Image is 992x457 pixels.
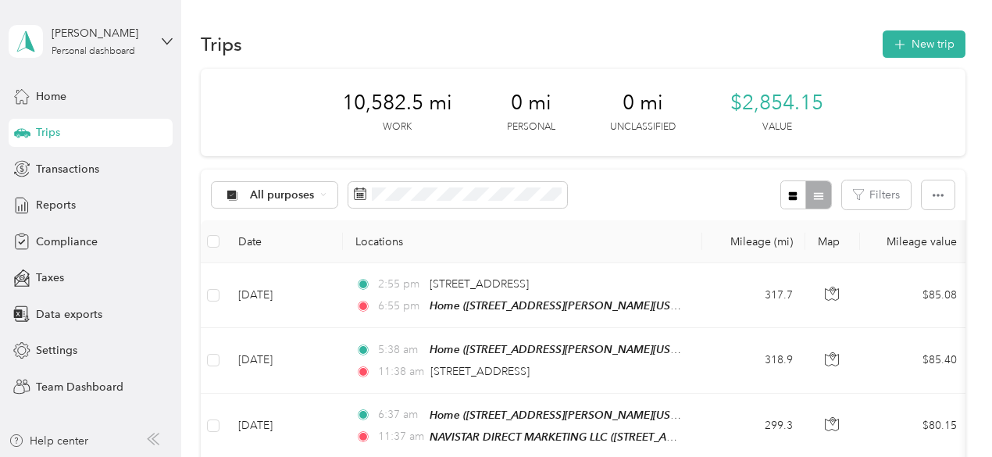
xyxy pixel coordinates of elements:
td: 317.7 [702,263,805,328]
span: Team Dashboard [36,379,123,395]
th: Map [805,220,860,263]
p: Personal [507,120,555,134]
span: Home ([STREET_ADDRESS][PERSON_NAME][US_STATE]) [430,343,711,356]
p: Unclassified [610,120,676,134]
div: [PERSON_NAME] [52,25,149,41]
th: Locations [343,220,702,263]
span: Data exports [36,306,102,323]
span: Compliance [36,234,98,250]
td: [DATE] [226,263,343,328]
p: Work [383,120,412,134]
span: Home [36,88,66,105]
span: Settings [36,342,77,359]
span: 0 mi [511,91,551,116]
button: New trip [883,30,965,58]
span: Transactions [36,161,99,177]
div: Personal dashboard [52,47,135,56]
th: Mileage value [860,220,969,263]
span: 5:38 am [378,341,423,359]
span: Home ([STREET_ADDRESS][PERSON_NAME][US_STATE]) [430,409,711,422]
span: [STREET_ADDRESS] [430,277,529,291]
button: Filters [842,180,911,209]
span: Trips [36,124,60,141]
span: 11:37 am [378,428,423,445]
span: 6:37 am [378,406,423,423]
p: Value [762,120,792,134]
span: Home ([STREET_ADDRESS][PERSON_NAME][US_STATE]) [430,299,711,312]
button: Help center [9,433,88,449]
span: 0 mi [623,91,663,116]
span: All purposes [250,190,315,201]
span: $2,854.15 [730,91,823,116]
span: 6:55 pm [378,298,423,315]
th: Mileage (mi) [702,220,805,263]
span: Reports [36,197,76,213]
span: 11:38 am [378,363,424,380]
td: 318.9 [702,328,805,393]
td: [DATE] [226,328,343,393]
span: Taxes [36,270,64,286]
span: 2:55 pm [378,276,423,293]
h1: Trips [201,36,242,52]
span: NAVISTAR DIRECT MARKETING LLC ([STREET_ADDRESS][PERSON_NAME]) [430,430,804,444]
span: [STREET_ADDRESS] [430,365,530,378]
iframe: Everlance-gr Chat Button Frame [905,370,992,457]
td: $85.08 [860,263,969,328]
span: 10,582.5 mi [342,91,452,116]
th: Date [226,220,343,263]
td: $85.40 [860,328,969,393]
